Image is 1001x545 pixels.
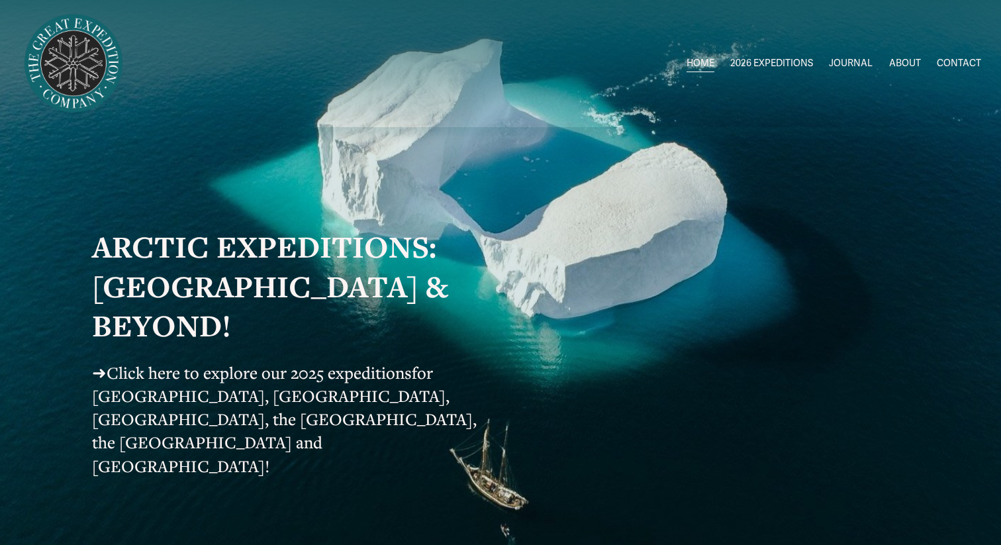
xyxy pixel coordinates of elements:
a: folder dropdown [730,54,813,74]
a: CONTACT [937,54,981,74]
span: 2026 EXPEDITIONS [730,55,813,72]
a: HOME [687,54,714,74]
strong: ARCTIC EXPEDITIONS: [GEOGRAPHIC_DATA] & BEYOND! [92,226,455,345]
a: Click here to explore our 2025 expeditions [107,362,412,383]
img: Arctic Expeditions [20,10,127,117]
a: JOURNAL [829,54,873,74]
span: for [GEOGRAPHIC_DATA], [GEOGRAPHIC_DATA], [GEOGRAPHIC_DATA], the [GEOGRAPHIC_DATA], the [GEOGRAPH... [92,362,481,477]
span: ➜ [92,362,107,383]
a: ABOUT [889,54,921,74]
